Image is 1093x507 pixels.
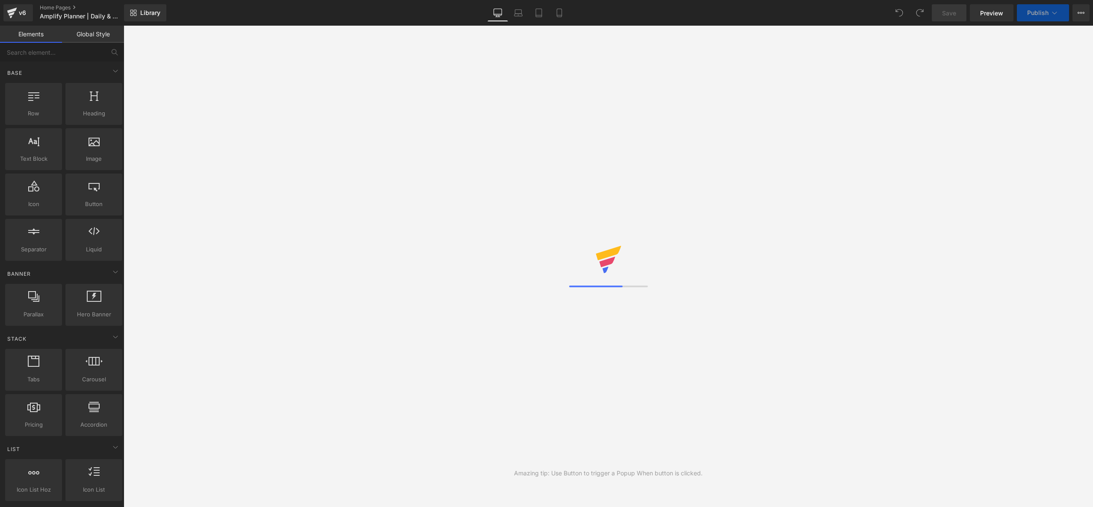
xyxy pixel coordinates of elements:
button: Publish [1017,4,1069,21]
span: Base [6,69,23,77]
button: Redo [911,4,928,21]
a: v6 [3,4,33,21]
div: v6 [17,7,28,18]
span: Pricing [8,420,59,429]
div: Amazing tip: Use Button to trigger a Popup When button is clicked. [514,469,703,478]
a: New Library [124,4,166,21]
a: Desktop [487,4,508,21]
a: Home Pages [40,4,138,11]
a: Tablet [529,4,549,21]
button: More [1072,4,1090,21]
span: Library [140,9,160,17]
span: Save [942,9,956,18]
span: Icon List Hoz [8,485,59,494]
span: Tabs [8,375,59,384]
span: Hero Banner [68,310,120,319]
a: Laptop [508,4,529,21]
button: Undo [891,4,908,21]
a: Mobile [549,4,570,21]
span: Heading [68,109,120,118]
span: Parallax [8,310,59,319]
span: Accordion [68,420,120,429]
span: Button [68,200,120,209]
span: Icon List [68,485,120,494]
span: Publish [1027,9,1049,16]
a: Global Style [62,26,124,43]
span: List [6,445,21,453]
span: Icon [8,200,59,209]
span: Liquid [68,245,120,254]
span: Banner [6,270,32,278]
span: Amplify Planner | Daily & Weekly Planners [40,13,122,20]
span: Text Block [8,154,59,163]
span: Image [68,154,120,163]
span: Preview [980,9,1003,18]
span: Separator [8,245,59,254]
span: Row [8,109,59,118]
span: Stack [6,335,27,343]
a: Preview [970,4,1013,21]
span: Carousel [68,375,120,384]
